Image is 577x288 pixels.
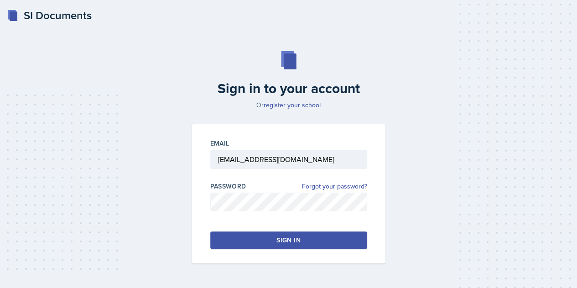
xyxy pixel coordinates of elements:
[187,100,391,110] p: Or
[264,100,321,110] a: register your school
[276,236,300,245] div: Sign in
[210,182,246,191] label: Password
[7,7,92,24] a: SI Documents
[210,231,367,249] button: Sign in
[210,150,367,169] input: Email
[210,139,229,148] label: Email
[187,80,391,97] h2: Sign in to your account
[302,182,367,191] a: Forgot your password?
